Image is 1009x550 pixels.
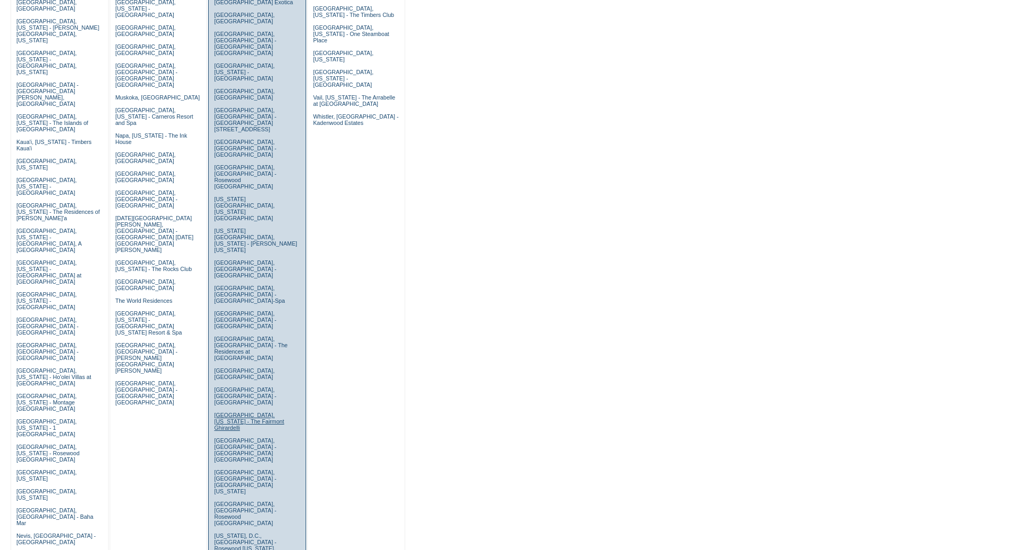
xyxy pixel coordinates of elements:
[115,62,177,88] a: [GEOGRAPHIC_DATA], [GEOGRAPHIC_DATA] - [GEOGRAPHIC_DATA] [GEOGRAPHIC_DATA]
[313,5,394,18] a: [GEOGRAPHIC_DATA], [US_STATE] - The Timbers Club
[214,228,297,253] a: [US_STATE][GEOGRAPHIC_DATA], [US_STATE] - [PERSON_NAME] [US_STATE]
[16,291,77,310] a: [GEOGRAPHIC_DATA], [US_STATE] - [GEOGRAPHIC_DATA]
[16,50,77,75] a: [GEOGRAPHIC_DATA], [US_STATE] - [GEOGRAPHIC_DATA], [US_STATE]
[115,94,200,101] a: Muskoka, [GEOGRAPHIC_DATA]
[16,444,79,463] a: [GEOGRAPHIC_DATA], [US_STATE] - Rosewood [GEOGRAPHIC_DATA]
[214,412,284,431] a: [GEOGRAPHIC_DATA], [US_STATE] - The Fairmont Ghirardelli
[16,533,96,545] a: Nevis, [GEOGRAPHIC_DATA] - [GEOGRAPHIC_DATA]
[16,488,77,501] a: [GEOGRAPHIC_DATA], [US_STATE]
[115,24,176,37] a: [GEOGRAPHIC_DATA], [GEOGRAPHIC_DATA]
[115,151,176,164] a: [GEOGRAPHIC_DATA], [GEOGRAPHIC_DATA]
[115,132,187,145] a: Napa, [US_STATE] - The Ink House
[214,12,274,24] a: [GEOGRAPHIC_DATA], [GEOGRAPHIC_DATA]
[214,62,274,82] a: [GEOGRAPHIC_DATA], [US_STATE] - [GEOGRAPHIC_DATA]
[16,317,78,336] a: [GEOGRAPHIC_DATA], [GEOGRAPHIC_DATA] - [GEOGRAPHIC_DATA]
[16,113,88,132] a: [GEOGRAPHIC_DATA], [US_STATE] - The Islands of [GEOGRAPHIC_DATA]
[214,501,276,526] a: [GEOGRAPHIC_DATA], [GEOGRAPHIC_DATA] - Rosewood [GEOGRAPHIC_DATA]
[214,88,274,101] a: [GEOGRAPHIC_DATA], [GEOGRAPHIC_DATA]
[115,310,182,336] a: [GEOGRAPHIC_DATA], [US_STATE] - [GEOGRAPHIC_DATA] [US_STATE] Resort & Spa
[16,18,100,43] a: [GEOGRAPHIC_DATA], [US_STATE] - [PERSON_NAME][GEOGRAPHIC_DATA], [US_STATE]
[214,196,274,221] a: [US_STATE][GEOGRAPHIC_DATA], [US_STATE][GEOGRAPHIC_DATA]
[16,158,77,170] a: [GEOGRAPHIC_DATA], [US_STATE]
[115,259,192,272] a: [GEOGRAPHIC_DATA], [US_STATE] - The Rocks Club
[313,113,398,126] a: Whistler, [GEOGRAPHIC_DATA] - Kadenwood Estates
[16,259,82,285] a: [GEOGRAPHIC_DATA], [US_STATE] - [GEOGRAPHIC_DATA] at [GEOGRAPHIC_DATA]
[214,336,288,361] a: [GEOGRAPHIC_DATA], [GEOGRAPHIC_DATA] - The Residences at [GEOGRAPHIC_DATA]
[16,228,82,253] a: [GEOGRAPHIC_DATA], [US_STATE] - [GEOGRAPHIC_DATA], A [GEOGRAPHIC_DATA]
[115,107,193,126] a: [GEOGRAPHIC_DATA], [US_STATE] - Carneros Resort and Spa
[214,367,274,380] a: [GEOGRAPHIC_DATA], [GEOGRAPHIC_DATA]
[313,94,395,107] a: Vail, [US_STATE] - The Arrabelle at [GEOGRAPHIC_DATA]
[16,82,78,107] a: [GEOGRAPHIC_DATA] - [GEOGRAPHIC_DATA][PERSON_NAME], [GEOGRAPHIC_DATA]
[115,380,177,405] a: [GEOGRAPHIC_DATA], [GEOGRAPHIC_DATA] - [GEOGRAPHIC_DATA] [GEOGRAPHIC_DATA]
[16,139,92,151] a: Kaua'i, [US_STATE] - Timbers Kaua'i
[214,469,276,494] a: [GEOGRAPHIC_DATA], [GEOGRAPHIC_DATA] - [GEOGRAPHIC_DATA] [US_STATE]
[115,342,177,374] a: [GEOGRAPHIC_DATA], [GEOGRAPHIC_DATA] - [PERSON_NAME][GEOGRAPHIC_DATA][PERSON_NAME]
[214,310,276,329] a: [GEOGRAPHIC_DATA], [GEOGRAPHIC_DATA] - [GEOGRAPHIC_DATA]
[313,24,389,43] a: [GEOGRAPHIC_DATA], [US_STATE] - One Steamboat Place
[16,393,77,412] a: [GEOGRAPHIC_DATA], [US_STATE] - Montage [GEOGRAPHIC_DATA]
[214,437,276,463] a: [GEOGRAPHIC_DATA], [GEOGRAPHIC_DATA] - [GEOGRAPHIC_DATA] [GEOGRAPHIC_DATA]
[16,342,78,361] a: [GEOGRAPHIC_DATA], [GEOGRAPHIC_DATA] - [GEOGRAPHIC_DATA]
[115,170,176,183] a: [GEOGRAPHIC_DATA], [GEOGRAPHIC_DATA]
[214,259,276,278] a: [GEOGRAPHIC_DATA], [GEOGRAPHIC_DATA] - [GEOGRAPHIC_DATA]
[214,386,276,405] a: [GEOGRAPHIC_DATA], [GEOGRAPHIC_DATA] - [GEOGRAPHIC_DATA]
[214,107,276,132] a: [GEOGRAPHIC_DATA], [GEOGRAPHIC_DATA] - [GEOGRAPHIC_DATA][STREET_ADDRESS]
[214,139,276,158] a: [GEOGRAPHIC_DATA], [GEOGRAPHIC_DATA] - [GEOGRAPHIC_DATA]
[115,278,176,291] a: [GEOGRAPHIC_DATA], [GEOGRAPHIC_DATA]
[313,69,373,88] a: [GEOGRAPHIC_DATA], [US_STATE] - [GEOGRAPHIC_DATA]
[16,469,77,482] a: [GEOGRAPHIC_DATA], [US_STATE]
[214,164,276,190] a: [GEOGRAPHIC_DATA], [GEOGRAPHIC_DATA] - Rosewood [GEOGRAPHIC_DATA]
[214,285,284,304] a: [GEOGRAPHIC_DATA], [GEOGRAPHIC_DATA] - [GEOGRAPHIC_DATA]-Spa
[214,31,276,56] a: [GEOGRAPHIC_DATA], [GEOGRAPHIC_DATA] - [GEOGRAPHIC_DATA] [GEOGRAPHIC_DATA]
[16,418,77,437] a: [GEOGRAPHIC_DATA], [US_STATE] - 1 [GEOGRAPHIC_DATA]
[16,507,93,526] a: [GEOGRAPHIC_DATA], [GEOGRAPHIC_DATA] - Baha Mar
[313,50,373,62] a: [GEOGRAPHIC_DATA], [US_STATE]
[16,177,77,196] a: [GEOGRAPHIC_DATA], [US_STATE] - [GEOGRAPHIC_DATA]
[115,215,193,253] a: [DATE][GEOGRAPHIC_DATA][PERSON_NAME], [GEOGRAPHIC_DATA] - [GEOGRAPHIC_DATA] [DATE][GEOGRAPHIC_DAT...
[16,202,100,221] a: [GEOGRAPHIC_DATA], [US_STATE] - The Residences of [PERSON_NAME]'a
[16,367,91,386] a: [GEOGRAPHIC_DATA], [US_STATE] - Ho'olei Villas at [GEOGRAPHIC_DATA]
[115,43,176,56] a: [GEOGRAPHIC_DATA], [GEOGRAPHIC_DATA]
[115,190,177,209] a: [GEOGRAPHIC_DATA], [GEOGRAPHIC_DATA] - [GEOGRAPHIC_DATA]
[115,297,173,304] a: The World Residences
